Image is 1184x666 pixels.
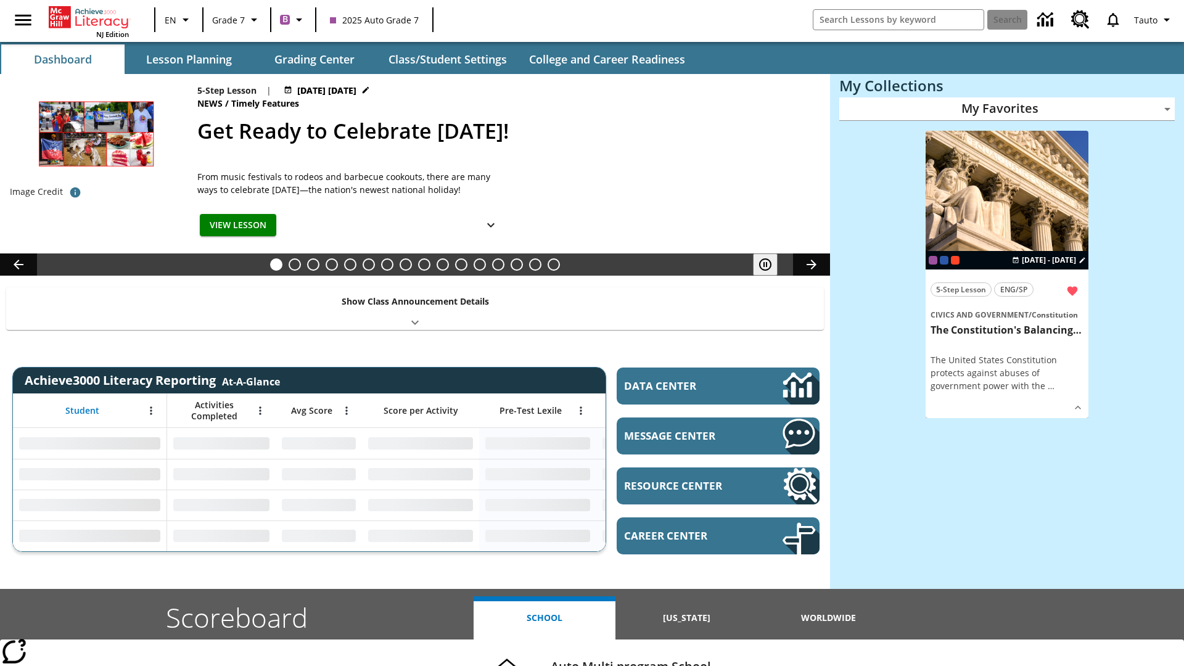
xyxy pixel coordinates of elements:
[167,459,276,490] div: No Data,
[931,310,1029,320] span: Civics and Government
[379,44,517,74] button: Class/Student Settings
[499,405,562,416] span: Pre-Test Lexile
[167,520,276,551] div: No Data,
[1097,4,1129,36] a: Notifications
[1129,9,1179,31] button: Profile/Settings
[572,401,590,420] button: Open Menu
[931,308,1083,321] span: Topic: Civics and Government/Constitution
[167,490,276,520] div: No Data,
[617,417,820,454] a: Message Center
[276,520,362,551] div: No Data,
[519,44,695,74] button: College and Career Readiness
[596,520,713,551] div: No Data,
[615,596,757,639] button: [US_STATE]
[307,258,319,271] button: Slide 3 Free Returns: A Gain or a Drain?
[337,401,356,420] button: Open Menu
[275,9,311,31] button: Boost Class color is purple. Change class color
[5,2,41,38] button: Open side menu
[793,253,830,276] button: Lesson carousel, Next
[49,5,129,30] a: Home
[753,253,778,276] button: Pause
[1048,380,1054,392] span: …
[1022,255,1076,266] span: [DATE] - [DATE]
[10,186,63,198] p: Image Credit
[617,368,820,405] a: Data Center
[10,84,183,181] img: Photos of red foods and of people celebrating Juneteenth at parades, Opal's Walk, and at a rodeo.
[159,9,199,31] button: Language: EN, Select a language
[96,30,129,39] span: NJ Edition
[291,405,332,416] span: Avg Score
[596,459,713,490] div: No Data,
[926,131,1088,419] div: lesson details
[492,258,504,271] button: Slide 13 Pre-release lesson
[753,253,790,276] div: Pause
[1134,14,1157,27] span: Tauto
[165,14,176,27] span: EN
[167,428,276,459] div: No Data,
[624,429,746,443] span: Message Center
[282,12,288,27] span: B
[1064,3,1097,36] a: Resource Center, Will open in new tab
[437,258,449,271] button: Slide 10 Fashion Forward in Ancient Rome
[474,596,615,639] button: School
[225,97,229,109] span: /
[207,9,266,31] button: Grade: Grade 7, Select a grade
[617,467,820,504] a: Resource Center, Will open in new tab
[281,84,372,97] button: Jul 17 - Jun 30 Choose Dates
[384,405,458,416] span: Score per Activity
[222,372,280,388] div: At-A-Glance
[1000,283,1027,296] span: ENG/SP
[1,44,125,74] button: Dashboard
[1032,310,1078,320] span: Constitution
[197,170,506,196] span: From music festivals to rodeos and barbecue cookouts, there are many ways to celebrate Juneteenth...
[839,77,1175,94] h3: My Collections
[127,44,250,74] button: Lesson Planning
[400,258,412,271] button: Slide 8 Solar Power to the People
[25,372,280,388] span: Achieve3000 Literacy Reporting
[381,258,393,271] button: Slide 7 The Last Homesteaders
[65,405,99,416] span: Student
[363,258,375,271] button: Slide 6 Private! Keep Out!
[1009,255,1088,266] button: Aug 27 - Aug 27 Choose Dates
[455,258,467,271] button: Slide 11 The Invasion of the Free CD
[418,258,430,271] button: Slide 9 Attack of the Terrifying Tomatoes
[49,4,129,39] div: Home
[596,490,713,520] div: No Data,
[624,528,746,543] span: Career Center
[1029,310,1032,320] span: /
[142,401,160,420] button: Open Menu
[276,490,362,520] div: No Data,
[231,97,302,110] span: Timely Features
[289,258,301,271] button: Slide 2 Back On Earth
[931,282,992,297] button: 5-Step Lesson
[548,258,560,271] button: Slide 16 Point of View
[511,258,523,271] button: Slide 14 Career Lesson
[624,479,746,493] span: Resource Center
[617,517,820,554] a: Career Center
[936,283,986,296] span: 5-Step Lesson
[297,84,356,97] span: [DATE] [DATE]
[1061,280,1083,302] button: Remove from Favorites
[529,258,541,271] button: Slide 15 The Constitution's Balancing Act
[253,44,376,74] button: Grading Center
[197,170,506,196] div: From music festivals to rodeos and barbecue cookouts, there are many ways to celebrate [DATE]—the...
[197,84,257,97] p: 5-Step Lesson
[251,401,269,420] button: Open Menu
[940,256,948,265] div: OL 2025 Auto Grade 8
[1030,3,1064,37] a: Data Center
[266,84,271,97] span: |
[758,596,900,639] button: Worldwide
[276,459,362,490] div: No Data,
[929,256,937,265] div: Current Class
[197,115,815,147] h2: Get Ready to Celebrate Juneteenth!
[931,324,1083,337] h3: The Constitution's Balancing Act
[931,353,1083,392] div: The United States Constitution protects against abuses of government power with the
[951,256,960,265] div: Test 1
[6,287,824,330] div: Show Class Announcement Details
[173,400,255,422] span: Activities Completed
[596,428,713,459] div: No Data,
[342,295,489,308] p: Show Class Announcement Details
[813,10,984,30] input: search field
